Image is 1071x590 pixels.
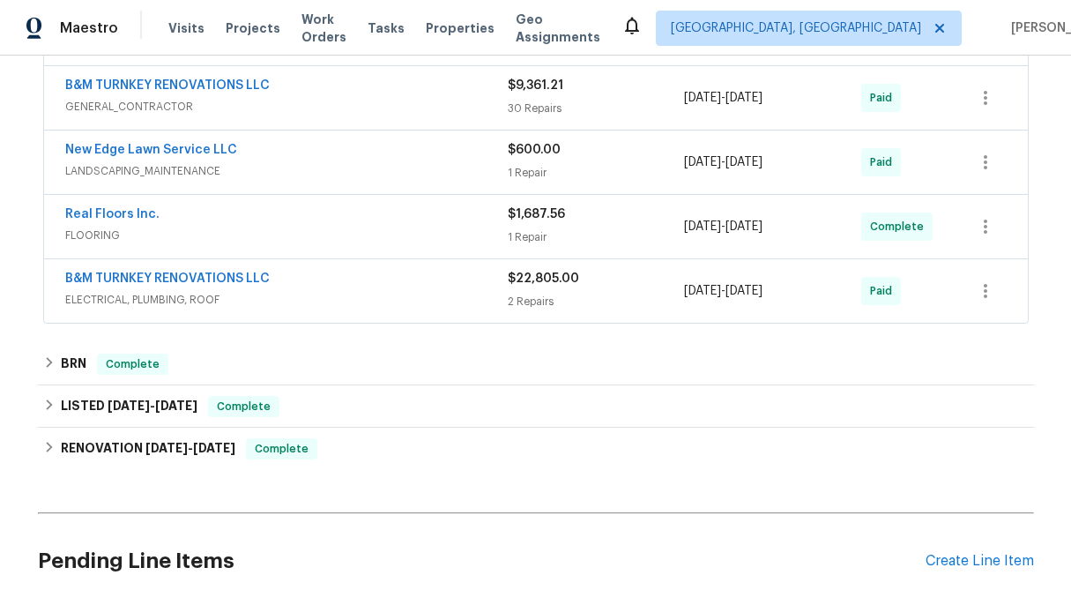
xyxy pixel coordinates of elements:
span: - [145,442,235,454]
span: [DATE] [145,442,188,454]
span: FLOORING [65,227,508,244]
h6: BRN [61,354,86,375]
span: [DATE] [155,400,197,412]
div: 1 Repair [508,164,685,182]
span: Properties [426,19,495,37]
span: - [684,89,762,107]
div: BRN Complete [38,343,1034,385]
span: Complete [248,440,316,458]
span: [GEOGRAPHIC_DATA], [GEOGRAPHIC_DATA] [671,19,921,37]
h6: LISTED [61,396,197,417]
h6: RENOVATION [61,438,235,459]
span: [DATE] [684,156,721,168]
div: LISTED [DATE]-[DATE]Complete [38,385,1034,428]
a: Real Floors Inc. [65,208,160,220]
span: Paid [870,89,899,107]
span: [DATE] [193,442,235,454]
span: Paid [870,153,899,171]
div: 2 Repairs [508,293,685,310]
a: B&M TURNKEY RENOVATIONS LLC [65,273,270,285]
span: $1,687.56 [508,208,565,220]
span: Complete [210,398,278,415]
div: 30 Repairs [508,100,685,117]
span: $9,361.21 [508,79,563,92]
span: Work Orders [301,11,346,46]
span: [DATE] [684,220,721,233]
div: Create Line Item [926,553,1034,570]
span: [DATE] [684,285,721,297]
span: $22,805.00 [508,273,579,285]
span: [DATE] [108,400,150,412]
span: GENERAL_CONTRACTOR [65,98,508,116]
span: Maestro [60,19,118,37]
span: [DATE] [725,156,762,168]
div: RENOVATION [DATE]-[DATE]Complete [38,428,1034,470]
span: Visits [168,19,205,37]
a: B&M TURNKEY RENOVATIONS LLC [65,79,270,92]
span: [DATE] [684,92,721,104]
a: New Edge Lawn Service LLC [65,144,237,156]
div: 1 Repair [508,228,685,246]
span: - [684,153,762,171]
span: Projects [226,19,280,37]
span: - [684,218,762,235]
span: Geo Assignments [516,11,600,46]
span: Tasks [368,22,405,34]
span: Complete [870,218,931,235]
span: $600.00 [508,144,561,156]
span: - [108,400,197,412]
span: Complete [99,355,167,373]
span: LANDSCAPING_MAINTENANCE [65,162,508,180]
span: Paid [870,282,899,300]
span: [DATE] [725,285,762,297]
span: [DATE] [725,92,762,104]
span: ELECTRICAL, PLUMBING, ROOF [65,291,508,309]
span: - [684,282,762,300]
span: [DATE] [725,220,762,233]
